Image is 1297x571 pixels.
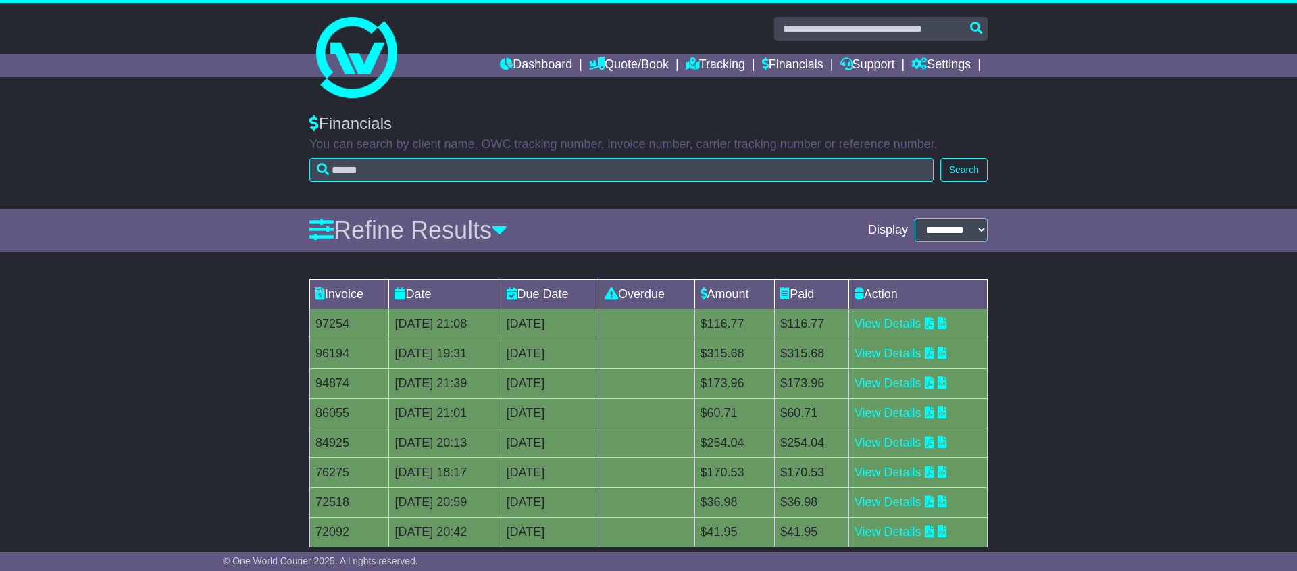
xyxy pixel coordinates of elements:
td: $315.68 [694,339,775,368]
td: [DATE] [501,309,599,339]
td: [DATE] [501,428,599,457]
td: Overdue [599,279,694,309]
td: $41.95 [694,517,775,547]
td: $173.96 [775,368,849,398]
td: $36.98 [694,487,775,517]
td: $170.53 [694,457,775,487]
td: $116.77 [694,309,775,339]
td: $36.98 [775,487,849,517]
td: 72092 [310,517,389,547]
a: View Details [855,436,921,449]
a: Tracking [686,54,745,77]
a: Support [840,54,895,77]
td: [DATE] [501,487,599,517]
td: [DATE] 20:42 [389,517,501,547]
td: [DATE] 18:17 [389,457,501,487]
td: Action [848,279,987,309]
td: [DATE] [501,457,599,487]
a: Dashboard [500,54,572,77]
td: [DATE] [501,517,599,547]
td: $60.71 [775,398,849,428]
td: Due Date [501,279,599,309]
a: Quote/Book [589,54,669,77]
td: Amount [694,279,775,309]
a: View Details [855,466,921,479]
td: [DATE] 21:08 [389,309,501,339]
td: [DATE] 20:13 [389,428,501,457]
td: [DATE] [501,339,599,368]
td: [DATE] 20:59 [389,487,501,517]
span: Display [868,223,908,238]
td: $41.95 [775,517,849,547]
td: [DATE] 21:39 [389,368,501,398]
a: View Details [855,495,921,509]
td: $173.96 [694,368,775,398]
td: Paid [775,279,849,309]
td: 96194 [310,339,389,368]
a: View Details [855,376,921,390]
td: $315.68 [775,339,849,368]
td: 76275 [310,457,389,487]
span: © One World Courier 2025. All rights reserved. [223,555,418,566]
td: [DATE] 19:31 [389,339,501,368]
a: Refine Results [309,216,507,244]
a: View Details [855,317,921,330]
td: 97254 [310,309,389,339]
td: [DATE] [501,398,599,428]
td: Date [389,279,501,309]
td: 84925 [310,428,389,457]
td: [DATE] [501,368,599,398]
p: You can search by client name, OWC tracking number, invoice number, carrier tracking number or re... [309,137,988,152]
a: Financials [762,54,823,77]
div: Financials [309,114,988,134]
a: View Details [855,406,921,420]
td: 86055 [310,398,389,428]
td: $60.71 [694,398,775,428]
td: Invoice [310,279,389,309]
td: $116.77 [775,309,849,339]
a: Settings [911,54,971,77]
td: 72518 [310,487,389,517]
td: $254.04 [775,428,849,457]
td: 94874 [310,368,389,398]
td: $170.53 [775,457,849,487]
a: View Details [855,347,921,360]
td: $254.04 [694,428,775,457]
button: Search [940,158,988,182]
td: [DATE] 21:01 [389,398,501,428]
a: View Details [855,525,921,539]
